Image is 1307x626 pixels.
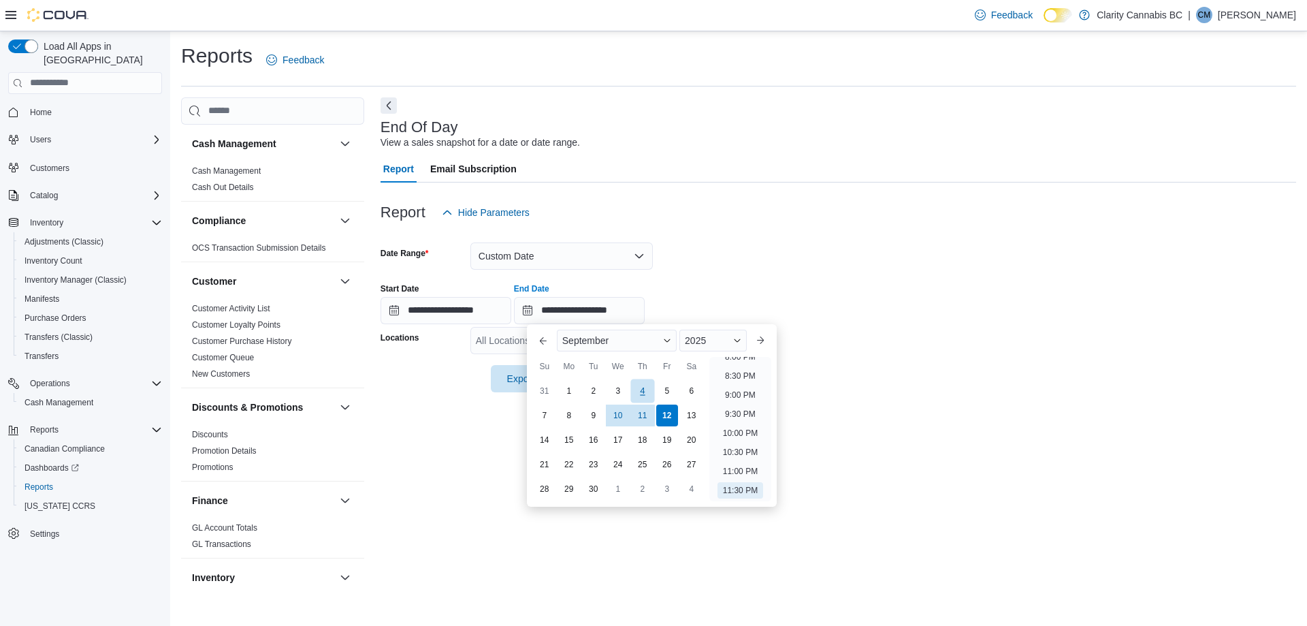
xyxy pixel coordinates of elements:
[3,186,167,205] button: Catalog
[534,405,555,426] div: day-7
[30,424,59,435] span: Reports
[25,104,57,121] a: Home
[181,426,364,481] div: Discounts & Promotions
[283,53,324,67] span: Feedback
[607,380,629,402] div: day-3
[25,351,59,362] span: Transfers
[19,394,99,411] a: Cash Management
[583,356,604,377] div: Tu
[192,445,257,456] span: Promotion Details
[25,160,75,176] a: Customers
[25,131,162,148] span: Users
[25,275,127,285] span: Inventory Manager (Classic)
[632,478,653,500] div: day-2
[514,283,549,294] label: End Date
[19,329,98,345] a: Transfers (Classic)
[381,332,419,343] label: Locations
[991,8,1033,22] span: Feedback
[25,187,63,204] button: Catalog
[192,401,334,414] button: Discounts & Promotions
[192,352,254,363] span: Customer Queue
[19,272,162,288] span: Inventory Manager (Classic)
[630,379,654,403] div: day-4
[1198,7,1211,23] span: CM
[656,380,678,402] div: day-5
[192,166,261,176] span: Cash Management
[192,337,292,346] a: Customer Purchase History
[25,525,162,542] span: Settings
[19,460,162,476] span: Dashboards
[192,214,334,228] button: Compliance
[656,429,678,451] div: day-19
[1044,8,1072,22] input: Dark Mode
[25,397,93,408] span: Cash Management
[607,454,629,475] div: day-24
[717,425,763,441] li: 10:00 PM
[607,478,629,500] div: day-1
[19,348,64,364] a: Transfers
[8,97,162,579] nav: Complex example
[381,283,419,294] label: Start Date
[192,430,228,439] a: Discounts
[3,374,167,393] button: Operations
[381,97,397,114] button: Next
[14,270,167,289] button: Inventory Manager (Classic)
[19,329,162,345] span: Transfers (Classic)
[681,405,703,426] div: day-13
[969,1,1038,29] a: Feedback
[458,206,530,219] span: Hide Parameters
[583,478,604,500] div: day-30
[192,369,250,379] a: New Customers
[30,190,58,201] span: Catalog
[30,163,69,174] span: Customers
[681,478,703,500] div: day-4
[192,182,254,193] span: Cash Out Details
[583,429,604,451] div: day-16
[30,378,70,389] span: Operations
[717,482,763,499] li: 11:30 PM
[558,454,580,475] div: day-22
[337,399,353,416] button: Discounts & Promotions
[381,248,429,259] label: Date Range
[1218,7,1296,23] p: [PERSON_NAME]
[3,102,167,122] button: Home
[30,107,52,118] span: Home
[558,429,580,451] div: day-15
[337,492,353,509] button: Finance
[14,232,167,251] button: Adjustments (Classic)
[532,330,554,351] button: Previous Month
[656,405,678,426] div: day-12
[583,380,604,402] div: day-2
[14,328,167,347] button: Transfers (Classic)
[681,454,703,475] div: day-27
[3,213,167,232] button: Inventory
[381,204,425,221] h3: Report
[25,482,53,492] span: Reports
[192,320,280,330] a: Customer Loyalty Points
[19,441,162,457] span: Canadian Compliance
[25,501,95,512] span: [US_STATE] CCRS
[192,275,334,288] button: Customer
[25,294,59,304] span: Manifests
[192,137,276,151] h3: Cash Management
[14,347,167,366] button: Transfers
[14,439,167,458] button: Canadian Compliance
[192,183,254,192] a: Cash Out Details
[192,523,257,533] a: GL Account Totals
[3,157,167,177] button: Customers
[430,155,517,183] span: Email Subscription
[583,405,604,426] div: day-9
[30,529,59,539] span: Settings
[19,479,162,495] span: Reports
[192,336,292,347] span: Customer Purchase History
[25,131,57,148] button: Users
[14,289,167,309] button: Manifests
[192,304,270,313] a: Customer Activity List
[656,478,678,500] div: day-3
[14,393,167,412] button: Cash Management
[337,273,353,289] button: Customer
[19,498,101,514] a: [US_STATE] CCRS
[25,422,64,438] button: Reports
[19,394,162,411] span: Cash Management
[192,494,228,507] h3: Finance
